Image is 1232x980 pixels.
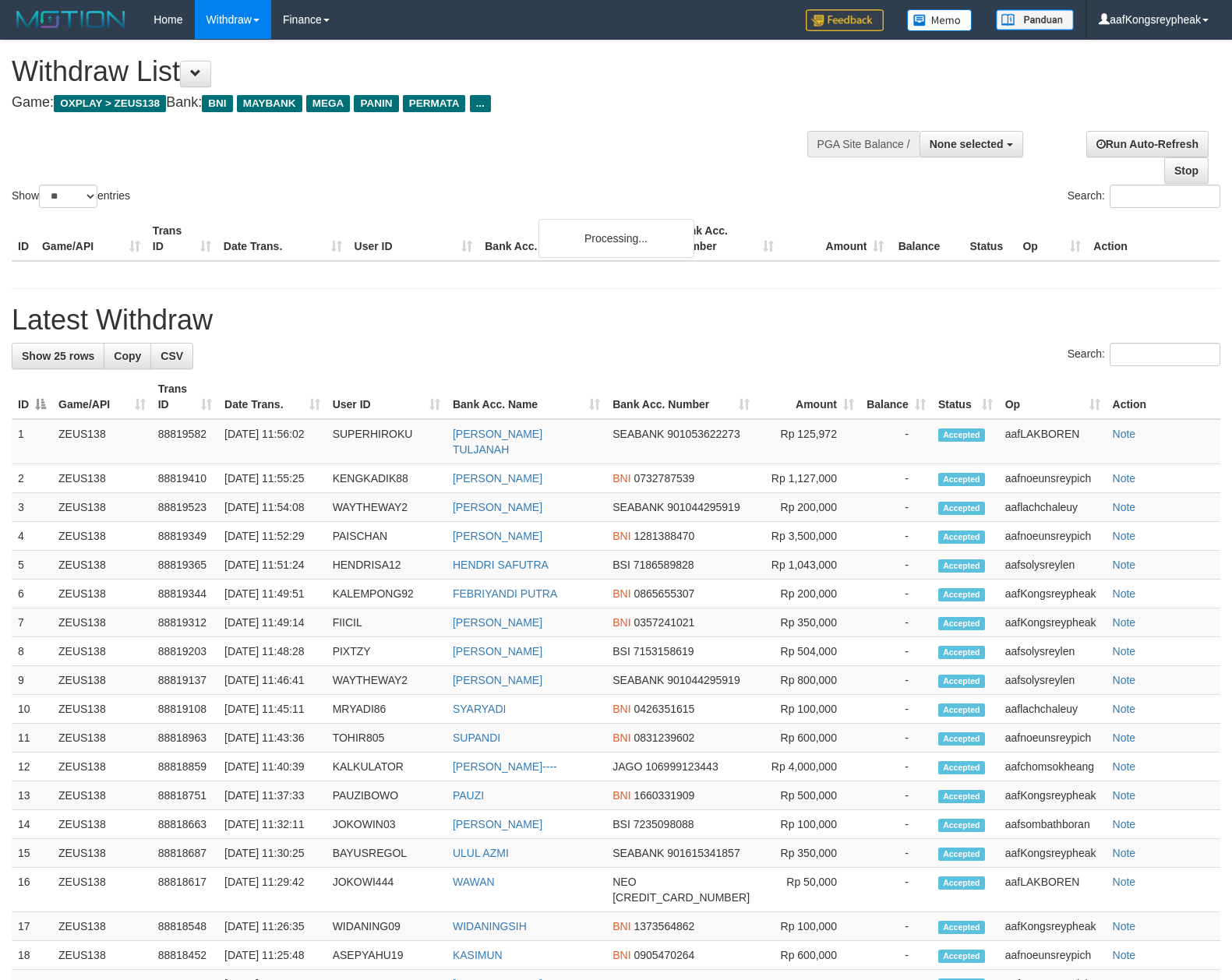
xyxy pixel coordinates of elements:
td: - [860,868,932,912]
span: SEABANK [612,428,664,440]
td: 88819203 [152,637,218,666]
td: 88819344 [152,580,218,608]
span: Copy 0865655307 to clipboard [634,587,694,600]
td: aafLAKBOREN [999,868,1107,912]
td: ZEUS138 [52,464,152,493]
span: Show 25 rows [22,350,94,362]
td: Rp 100,000 [756,810,860,839]
td: SUPERHIROKU [327,419,447,464]
a: Note [1113,587,1136,600]
td: ASEPYAHU19 [327,941,447,970]
a: Note [1113,876,1136,888]
td: aaflachchaleuy [999,695,1107,724]
th: Balance: activate to sort column ascending [860,375,932,419]
td: [DATE] 11:56:02 [218,419,327,464]
td: 4 [12,522,52,551]
a: KASIMUN [453,949,503,961]
td: ZEUS138 [52,608,152,637]
td: Rp 100,000 [756,912,860,941]
h1: Withdraw List [12,56,806,87]
a: PAUZI [453,789,484,802]
span: Accepted [938,502,985,515]
a: Run Auto-Refresh [1086,131,1209,157]
td: aafKongsreypheak [999,839,1107,868]
td: 88819523 [152,493,218,522]
td: Rp 600,000 [756,941,860,970]
td: ZEUS138 [52,695,152,724]
td: ZEUS138 [52,637,152,666]
td: KALEMPONG92 [327,580,447,608]
a: [PERSON_NAME] [453,472,542,485]
td: 88818859 [152,753,218,781]
td: PAUZIBOWO [327,781,447,810]
span: Copy 0732787539 to clipboard [634,472,694,485]
span: BSI [612,645,630,657]
td: 8 [12,637,52,666]
td: 88818617 [152,868,218,912]
span: MAYBANK [237,95,302,112]
th: Bank Acc. Number [669,217,780,261]
td: [DATE] 11:32:11 [218,810,327,839]
td: MRYADI86 [327,695,447,724]
label: Search: [1068,343,1220,366]
td: - [860,912,932,941]
td: 88818452 [152,941,218,970]
td: Rp 800,000 [756,666,860,695]
td: Rp 1,043,000 [756,551,860,580]
th: Trans ID: activate to sort column ascending [152,375,218,419]
td: [DATE] 11:55:25 [218,464,327,493]
th: Status: activate to sort column ascending [932,375,999,419]
td: 88819349 [152,522,218,551]
td: - [860,666,932,695]
a: [PERSON_NAME] [453,501,542,513]
td: - [860,580,932,608]
span: BSI [612,818,630,830]
span: Copy [114,350,141,362]
span: JAGO [612,760,642,773]
td: [DATE] 11:30:25 [218,839,327,868]
td: aafKongsreypheak [999,781,1107,810]
td: JOKOWI444 [327,868,447,912]
td: [DATE] 11:54:08 [218,493,327,522]
td: 88819582 [152,419,218,464]
td: 1 [12,419,52,464]
span: Accepted [938,819,985,832]
td: - [860,464,932,493]
div: Processing... [538,219,694,258]
td: Rp 600,000 [756,724,860,753]
a: Copy [104,343,151,369]
td: aafnoeunsreypich [999,464,1107,493]
td: - [860,419,932,464]
td: aafLAKBOREN [999,419,1107,464]
span: BNI [612,587,630,600]
span: BNI [612,949,630,961]
th: Action [1107,375,1220,419]
a: Note [1113,501,1136,513]
td: Rp 125,972 [756,419,860,464]
td: - [860,724,932,753]
a: Note [1113,731,1136,744]
th: ID: activate to sort column descending [12,375,52,419]
span: BNI [612,789,630,802]
th: User ID: activate to sort column ascending [327,375,447,419]
input: Search: [1110,185,1220,208]
span: BNI [612,703,630,715]
td: ZEUS138 [52,666,152,695]
span: Copy 901053622273 to clipboard [667,428,740,440]
img: panduan.png [996,9,1074,30]
span: Accepted [938,428,985,442]
th: Action [1087,217,1220,261]
a: HENDRI SAFUTRA [453,559,549,571]
td: 88819108 [152,695,218,724]
th: ID [12,217,36,261]
td: ZEUS138 [52,868,152,912]
td: aafnoeunsreypich [999,724,1107,753]
a: [PERSON_NAME] [453,530,542,542]
td: 17 [12,912,52,941]
td: 13 [12,781,52,810]
td: aafsolysreylen [999,666,1107,695]
span: Copy 0905470264 to clipboard [634,949,694,961]
td: Rp 100,000 [756,695,860,724]
span: Copy 5859459213864902 to clipboard [612,891,750,904]
a: Note [1113,760,1136,773]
